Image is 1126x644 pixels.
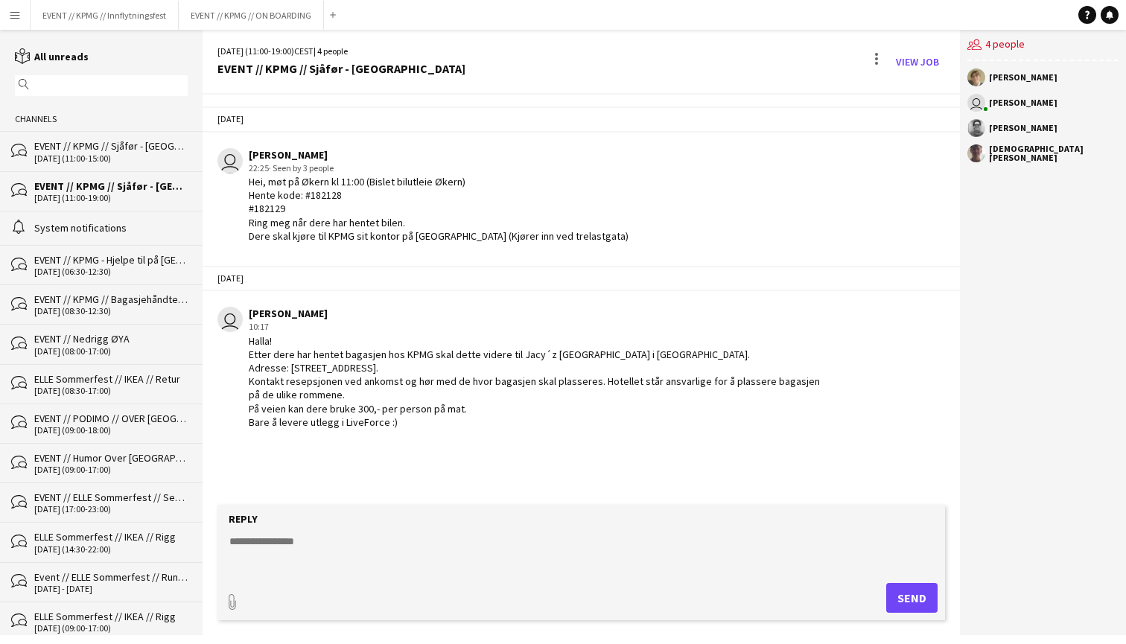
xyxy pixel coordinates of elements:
div: [PERSON_NAME] [989,124,1057,133]
div: EVENT // KPMG - Hjelpe til på [GEOGRAPHIC_DATA] [34,253,188,267]
div: [DATE] [203,106,960,132]
div: EVENT // ELLE Sommerfest // Servering Magnum [34,491,188,504]
div: [DATE] (08:00-17:00) [34,346,188,357]
div: EVENT // KPMG // Sjåfør - [GEOGRAPHIC_DATA] [34,139,188,153]
div: [DATE] (11:00-15:00) [34,153,188,164]
div: [DATE] (14:30-22:00) [34,544,188,555]
div: [DATE] (06:30-12:30) [34,267,188,277]
div: EVENT // PODIMO // OVER [GEOGRAPHIC_DATA] // RIGG [34,412,188,425]
div: EVENT // Nedrigg ØYA [34,332,188,345]
div: [DATE] (09:00-17:00) [34,465,188,475]
div: [PERSON_NAME] [989,98,1057,107]
div: [PERSON_NAME] [989,73,1057,82]
div: EVENT // KPMG // Sjåfør - [GEOGRAPHIC_DATA] [34,179,188,193]
span: · Seen by 3 people [269,162,334,173]
div: 4 people [967,30,1119,61]
button: EVENT // KPMG // Innflytningsfest [31,1,179,30]
div: [DATE] (09:00-17:00) [34,623,188,634]
div: [DATE] - [DATE] [34,584,188,594]
div: [PERSON_NAME] [249,307,823,320]
div: 10:17 [249,320,823,334]
div: 22:25 [249,162,629,175]
div: EVENT // Humor Over [GEOGRAPHIC_DATA] [34,451,188,465]
div: Halla! Etter dere har hentet bagasjen hos KPMG skal dette videre til Jacy´z [GEOGRAPHIC_DATA] i [... [249,334,823,429]
div: EVENT // KPMG // Sjåfør - [GEOGRAPHIC_DATA] [217,62,465,75]
span: CEST [294,45,314,57]
div: [DATE] [203,266,960,291]
label: Reply [229,512,258,526]
div: [PERSON_NAME] [249,148,629,162]
div: [DEMOGRAPHIC_DATA][PERSON_NAME] [989,144,1119,162]
div: ELLE Sommerfest // IKEA // Rigg [34,610,188,623]
a: View Job [890,50,945,74]
div: [DATE] (08:30-17:00) [34,386,188,396]
button: Send [886,583,938,613]
div: [DATE] (17:00-23:00) [34,504,188,514]
div: System notifications [34,221,188,235]
a: All unreads [15,50,89,63]
div: [DATE] (11:00-19:00) [34,193,188,203]
div: EVENT // KPMG // Bagasjehåndtering [34,293,188,306]
div: Event // ELLE Sommerfest // Runner [34,570,188,584]
div: ELLE Sommerfest // IKEA // Rigg [34,530,188,543]
div: [DATE] (09:00-18:00) [34,425,188,436]
div: Hei, møt på Økern kl 11:00 (Bislet bilutleie Økern) Hente kode: #182128 #182129 Ring meg når dere... [249,175,629,243]
div: [DATE] (08:30-12:30) [34,306,188,316]
div: ELLE Sommerfest // IKEA // Retur [34,372,188,386]
div: [DATE] (11:00-19:00) | 4 people [217,45,465,58]
button: EVENT // KPMG // ON BOARDING [179,1,324,30]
